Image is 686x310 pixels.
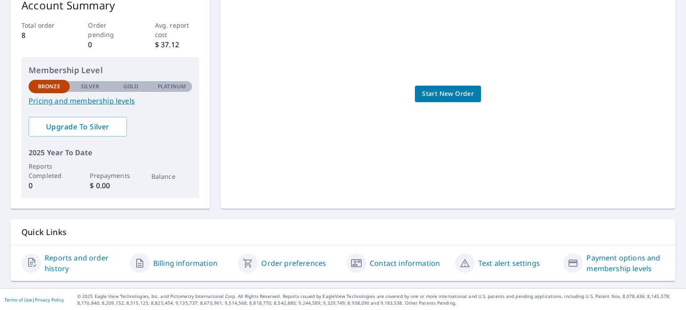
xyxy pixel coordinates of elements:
a: Start New Order [415,86,481,102]
p: 2025 Year To Date [29,147,192,158]
p: Bronze [38,83,60,91]
a: Reports and order history [45,252,123,274]
p: $ 37.12 [155,39,200,50]
p: Prepayments [90,171,131,180]
p: Gold [123,83,138,91]
span: Upgrade To Silver [36,122,120,132]
p: 0 [29,180,70,191]
a: Contact information [370,258,440,269]
span: Start New Order [422,88,474,99]
a: Text alert settings [478,258,540,269]
p: 8 [21,30,66,41]
p: Silver [81,83,100,91]
p: Balance [151,172,192,181]
p: © 2025 Eagle View Technologies, Inc. and Pictometry International Corp. All Rights Reserved. Repo... [77,293,682,306]
a: Payment options and membership levels [586,252,665,274]
p: Total order [21,21,66,30]
p: $ 0.00 [90,180,131,191]
p: Reports Completed [29,161,70,180]
p: Quick Links [21,227,665,238]
a: Privacy Policy [35,297,64,303]
p: Platinum [158,83,186,91]
a: Terms of Use [4,297,32,303]
a: Upgrade To Silver [29,117,127,136]
a: Order preferences [261,258,326,269]
p: | [4,297,64,302]
a: Billing information [153,258,218,269]
p: Membership Level [29,64,192,76]
p: Order pending [88,21,133,39]
a: Pricing and membership levels [29,95,192,106]
p: Avg. report cost [155,21,200,39]
p: 0 [88,39,133,50]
